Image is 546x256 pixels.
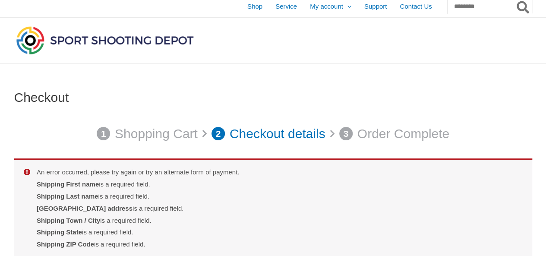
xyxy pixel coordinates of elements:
p: Shopping Cart [115,122,198,146]
strong: Shipping State [37,228,82,236]
strong: Shipping First name [37,180,99,188]
span: 2 [211,127,225,141]
img: Sport Shooting Depot [14,24,196,56]
a: 1 Shopping Cart [97,122,198,146]
li: is a required field. [37,190,519,202]
p: Checkout details [230,122,325,146]
li: is a required field. [37,226,519,238]
a: 2 Checkout details [211,122,325,146]
li: is a required field. [37,238,519,250]
li: is a required field. [37,215,519,227]
li: An error occurred, please try again or try an alternate form of payment. [37,166,519,178]
strong: Shipping Last name [37,193,98,200]
strong: [GEOGRAPHIC_DATA] address [37,205,133,212]
li: is a required field. [37,202,519,215]
li: is a required field. [37,178,519,190]
h1: Checkout [14,90,532,105]
strong: Shipping Town / City [37,217,100,224]
strong: Shipping ZIP Code [37,240,94,248]
span: 1 [97,127,110,141]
